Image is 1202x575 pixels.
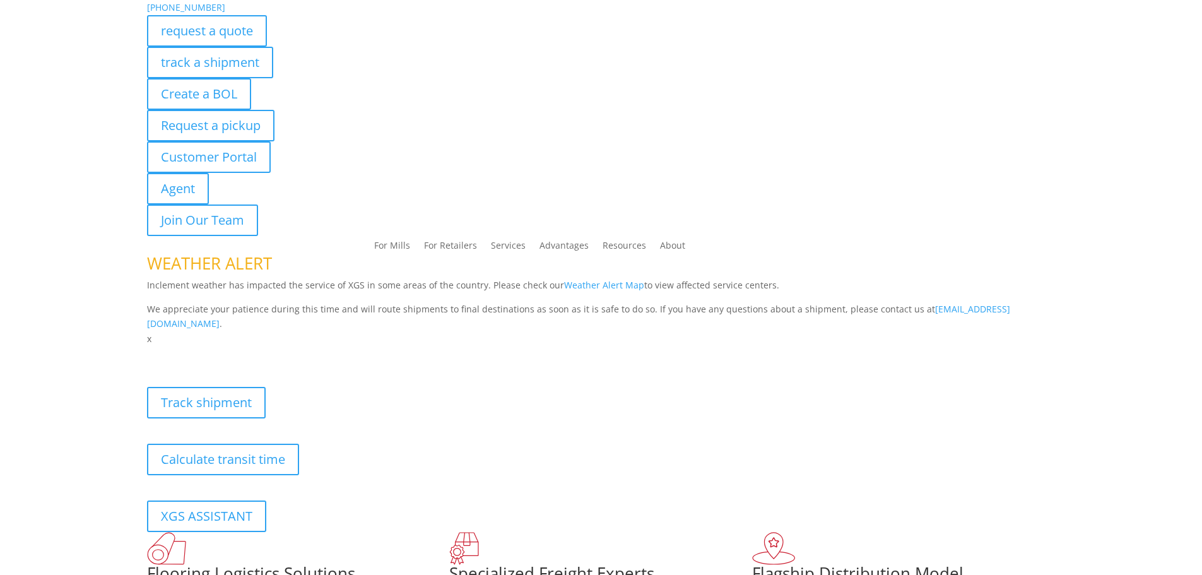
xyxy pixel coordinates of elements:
img: xgs-icon-focused-on-flooring-red [449,532,479,565]
a: Services [491,241,526,255]
a: XGS ASSISTANT [147,501,266,532]
a: For Mills [374,241,410,255]
a: Agent [147,173,209,205]
p: x [147,331,1056,347]
img: xgs-icon-flagship-distribution-model-red [752,532,796,565]
a: Create a BOL [147,78,251,110]
a: Weather Alert Map [564,279,644,291]
p: Inclement weather has impacted the service of XGS in some areas of the country. Please check our ... [147,278,1056,302]
a: Join Our Team [147,205,258,236]
b: Visibility, transparency, and control for your entire supply chain. [147,348,428,360]
img: xgs-icon-total-supply-chain-intelligence-red [147,532,186,565]
span: WEATHER ALERT [147,252,272,275]
a: Track shipment [147,387,266,418]
a: Customer Portal [147,141,271,173]
a: Calculate transit time [147,444,299,475]
a: Advantages [539,241,589,255]
a: Resources [603,241,646,255]
p: We appreciate your patience during this time and will route shipments to final destinations as so... [147,302,1056,332]
a: About [660,241,685,255]
a: Request a pickup [147,110,274,141]
a: track a shipment [147,47,273,78]
a: For Retailers [424,241,477,255]
a: request a quote [147,15,267,47]
a: [PHONE_NUMBER] [147,1,225,13]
